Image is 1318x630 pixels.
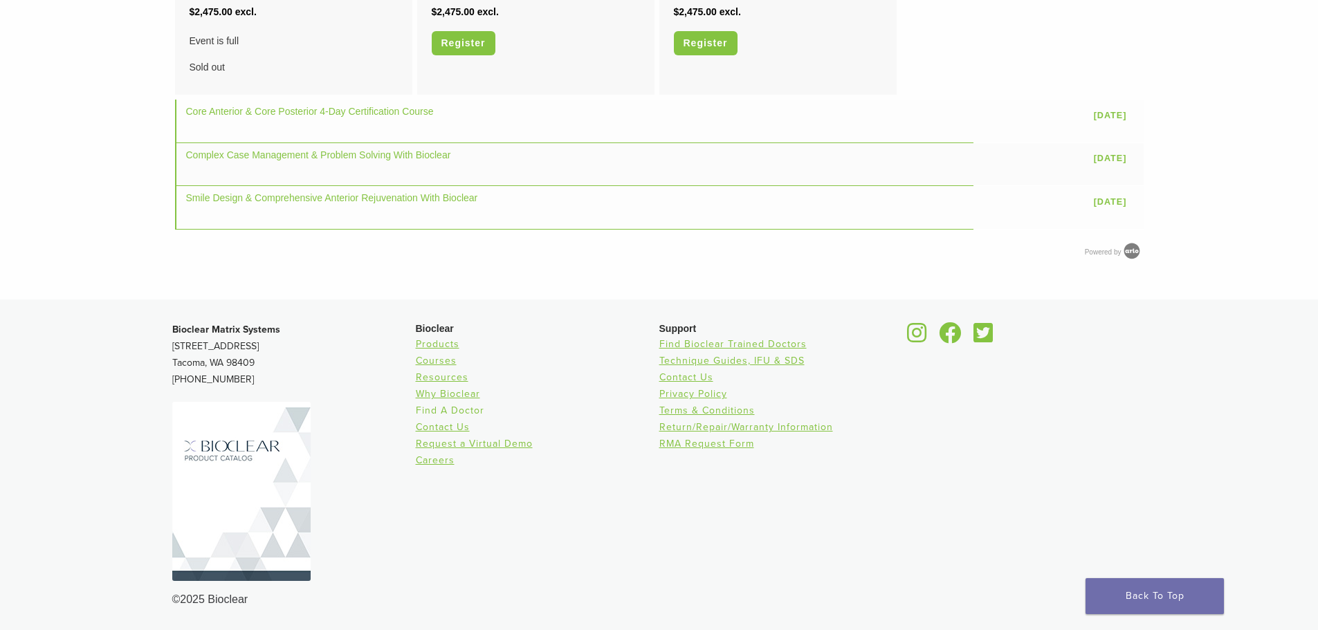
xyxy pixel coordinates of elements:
[416,323,454,334] span: Bioclear
[172,324,280,335] strong: Bioclear Matrix Systems
[1122,241,1142,261] img: Arlo training & Event Software
[416,355,457,367] a: Courses
[416,371,468,383] a: Resources
[416,438,533,450] a: Request a Virtual Demo
[190,6,232,17] span: $2,475.00
[172,402,311,581] img: Bioclear
[659,421,833,433] a: Return/Repair/Warranty Information
[172,322,416,388] p: [STREET_ADDRESS] Tacoma, WA 98409 [PHONE_NUMBER]
[416,454,455,466] a: Careers
[190,31,398,77] div: Sold out
[1087,191,1134,212] a: [DATE]
[674,6,717,17] span: $2,475.00
[969,331,998,344] a: Bioclear
[186,149,451,160] a: Complex Case Management & Problem Solving With Bioclear
[416,388,480,400] a: Why Bioclear
[432,31,495,55] a: Register
[186,192,478,203] a: Smile Design & Comprehensive Anterior Rejuvenation With Bioclear
[935,331,967,344] a: Bioclear
[659,338,807,350] a: Find Bioclear Trained Doctors
[659,355,805,367] a: Technique Guides, IFU & SDS
[416,405,484,416] a: Find A Doctor
[903,331,932,344] a: Bioclear
[674,31,738,55] a: Register
[1086,578,1224,614] a: Back To Top
[477,6,499,17] span: excl.
[659,438,754,450] a: RMA Request Form
[190,31,398,50] span: Event is full
[416,338,459,350] a: Products
[416,421,470,433] a: Contact Us
[186,106,434,117] a: Core Anterior & Core Posterior 4-Day Certification Course
[235,6,257,17] span: excl.
[1087,148,1134,169] a: [DATE]
[1085,248,1144,256] a: Powered by
[659,323,697,334] span: Support
[1087,104,1134,126] a: [DATE]
[659,388,727,400] a: Privacy Policy
[432,6,475,17] span: $2,475.00
[172,591,1146,608] div: ©2025 Bioclear
[720,6,741,17] span: excl.
[659,405,755,416] a: Terms & Conditions
[659,371,713,383] a: Contact Us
